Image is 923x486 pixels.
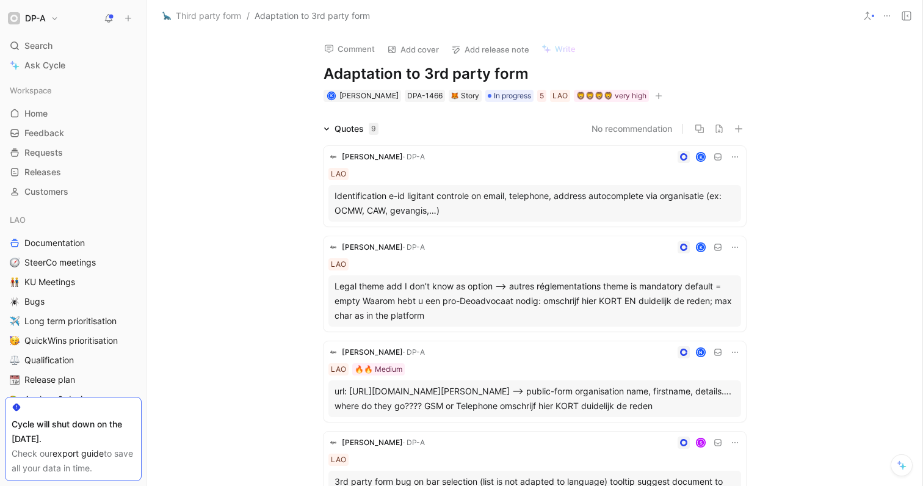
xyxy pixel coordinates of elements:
a: 🎨Analyse & design [5,390,142,408]
button: Add release note [446,41,535,58]
span: SteerCo meetings [24,256,96,269]
div: 9 [369,123,378,135]
span: Customers [24,186,68,198]
div: 🦊Story [449,90,482,102]
img: 🎨 [10,394,20,404]
span: Search [24,38,52,53]
span: Third party form [176,9,241,23]
span: Qualification [24,354,74,366]
img: 🦊 [451,92,458,100]
div: Quotes9 [319,121,383,136]
span: Documentation [24,237,85,249]
a: Customers [5,183,142,201]
div: 🔥🔥 Medium [355,363,402,375]
img: logo [328,152,338,162]
button: Write [536,40,581,57]
button: 🎨 [7,392,22,407]
div: Workspace [5,81,142,100]
button: Add cover [382,41,444,58]
h1: Adaptation to 3rd party form [324,64,746,84]
div: S [697,439,705,447]
div: LAODocumentation🧭SteerCo meetings👬KU Meetings🕷️Bugs✈️Long term prioritisation🥳QuickWins prioritis... [5,211,142,408]
a: ⚖️Qualification [5,351,142,369]
a: 🕷️Bugs [5,292,142,311]
span: Requests [24,147,63,159]
button: 🥳 [7,333,22,348]
div: Check our to save all your data in time. [12,446,135,476]
span: · DP-A [403,152,425,161]
a: 👬KU Meetings [5,273,142,291]
span: [PERSON_NAME] [342,438,403,447]
div: 5 [540,90,544,102]
button: 👬 [7,275,22,289]
a: export guide [52,448,104,459]
img: 📆 [10,375,20,385]
div: N [697,349,705,357]
div: K [328,92,335,99]
span: Workspace [10,84,52,96]
img: 🧭 [10,258,20,267]
span: / [247,9,250,23]
img: 🥳 [10,336,20,346]
span: [PERSON_NAME] [339,91,399,100]
div: Cycle will shut down on the [DATE]. [12,417,135,446]
img: 🕷️ [10,297,20,306]
div: Legal theme add I don’t know as option —> autres réglementations theme is mandatory default = emp... [335,279,735,323]
a: 🧭SteerCo meetings [5,253,142,272]
a: Releases [5,163,142,181]
button: 🧭 [7,255,22,270]
button: ⚖️ [7,353,22,368]
span: · DP-A [403,438,425,447]
img: ✈️ [10,316,20,326]
span: QuickWins prioritisation [24,335,118,347]
span: Long term prioritisation [24,315,117,327]
span: Releases [24,166,61,178]
div: Identification e-id ligitant controle on email, telephone, address autocomplete via organisatie (... [335,189,735,218]
a: Home [5,104,142,123]
div: 🦁🦁🦁🦁 very high [576,90,646,102]
div: Story [451,90,479,102]
img: ⚖️ [10,355,20,365]
span: Home [24,107,48,120]
div: DPA-1466 [407,90,443,102]
a: Ask Cycle [5,56,142,74]
div: LAO [331,363,346,375]
button: ✈️ [7,314,22,328]
span: [PERSON_NAME] [342,152,403,161]
h1: DP-A [25,13,46,24]
button: 📆 [7,372,22,387]
span: Write [555,43,576,54]
div: In progress [485,90,534,102]
a: 📆Release plan [5,371,142,389]
div: K [697,244,705,252]
span: In progress [494,90,531,102]
a: 🥳QuickWins prioritisation [5,332,142,350]
img: 🦕 [162,12,171,20]
button: No recommendation [592,121,672,136]
div: LAO [331,258,346,270]
span: KU Meetings [24,276,75,288]
button: 🦕Third party form [159,9,244,23]
span: Bugs [24,296,45,308]
div: K [697,153,705,161]
span: Release plan [24,374,75,386]
a: Requests [5,143,142,162]
button: Comment [319,40,380,57]
span: · DP-A [403,347,425,357]
button: DP-ADP-A [5,10,62,27]
span: · DP-A [403,242,425,252]
span: Feedback [24,127,64,139]
div: LAO [552,90,568,102]
div: Quotes [335,121,378,136]
span: Adaptation to 3rd party form [255,9,370,23]
span: [PERSON_NAME] [342,347,403,357]
button: 🕷️ [7,294,22,309]
div: Search [5,37,142,55]
div: LAO [5,211,142,229]
img: logo [328,347,338,357]
div: url: [URL][DOMAIN_NAME][PERSON_NAME] —> public-form organisation name, firstname, details…. where... [335,384,735,413]
img: logo [328,438,338,448]
span: Analyse & design [24,393,93,405]
img: logo [328,242,338,252]
span: LAO [10,214,26,226]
